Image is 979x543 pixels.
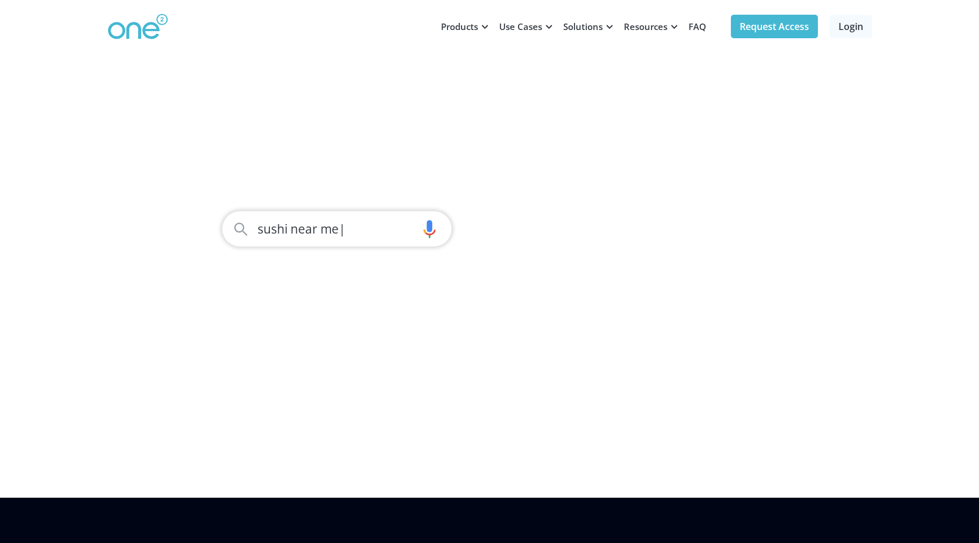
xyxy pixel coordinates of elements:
[108,14,168,40] img: One2 Logo
[441,21,478,32] div: Products
[563,21,603,32] div: Solutions
[258,223,452,235] div: sushi near me
[731,15,818,38] a: Request Access
[624,21,667,32] div: Resources
[830,15,872,38] a: Login
[499,21,542,32] div: Use Cases
[681,9,713,44] a: FAQ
